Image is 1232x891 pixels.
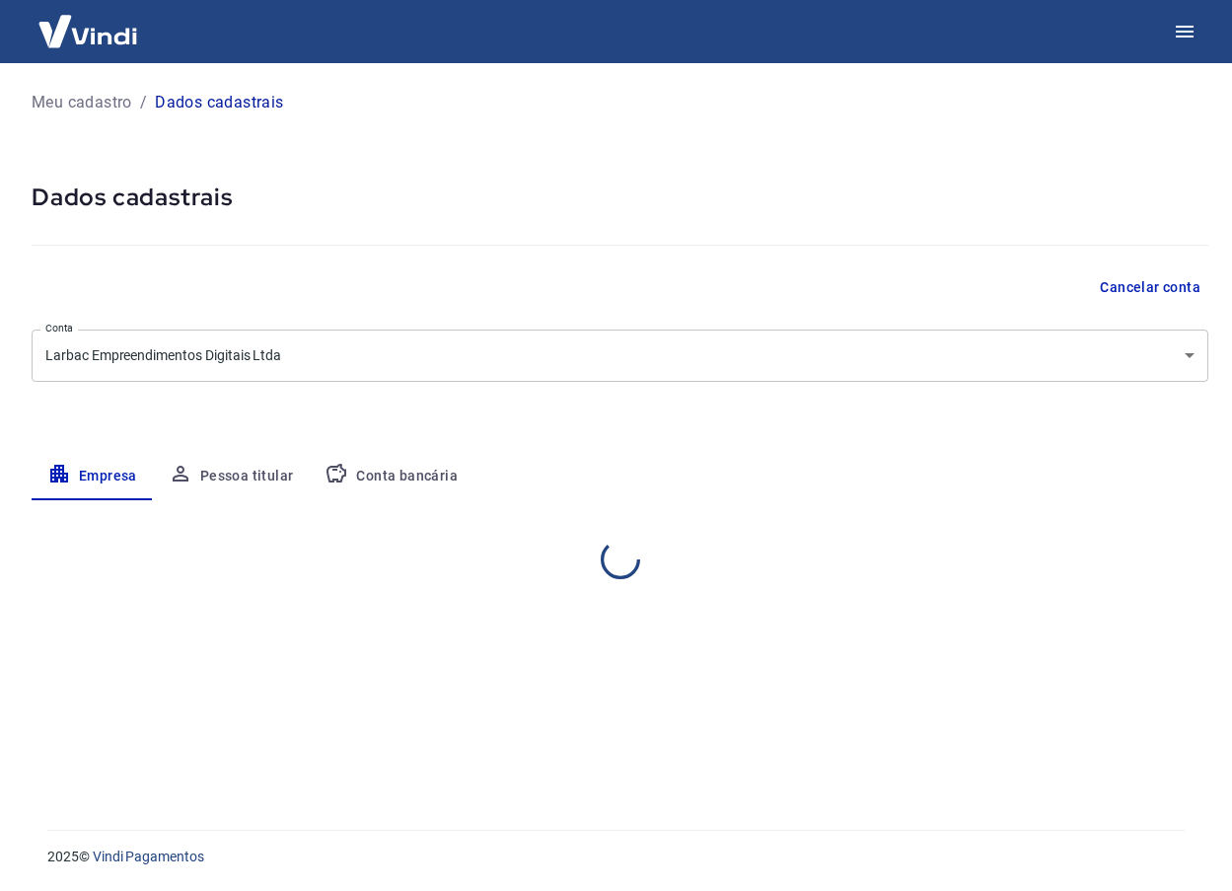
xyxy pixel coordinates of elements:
button: Empresa [32,453,153,500]
h5: Dados cadastrais [32,182,1208,213]
p: Dados cadastrais [155,91,283,114]
button: Pessoa titular [153,453,310,500]
a: Vindi Pagamentos [93,849,204,864]
a: Meu cadastro [32,91,132,114]
div: Larbac Empreendimentos Digitais Ltda [32,330,1208,382]
img: Vindi [24,1,152,61]
p: 2025 © [47,847,1185,867]
label: Conta [45,321,73,335]
p: / [140,91,147,114]
button: Cancelar conta [1092,269,1208,306]
button: Conta bancária [309,453,473,500]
